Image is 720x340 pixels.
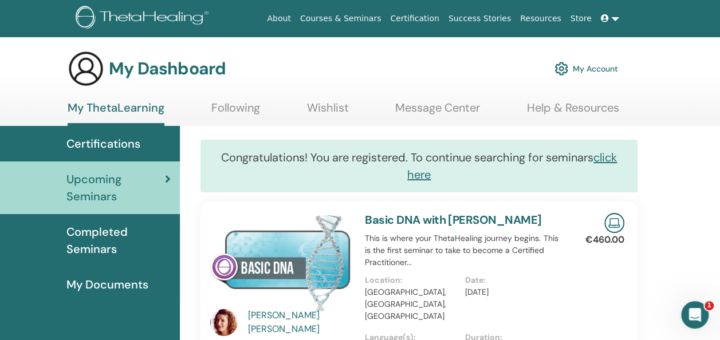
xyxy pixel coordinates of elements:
a: [PERSON_NAME] [PERSON_NAME] [248,309,354,336]
a: Message Center [395,101,480,123]
img: cog.svg [554,59,568,78]
a: About [262,8,295,29]
span: Certifications [66,135,140,152]
img: Live Online Seminar [604,213,624,233]
a: Help & Resources [527,101,619,123]
div: Congratulations! You are registered. To continue searching for seminars [200,140,638,192]
p: [GEOGRAPHIC_DATA], [GEOGRAPHIC_DATA], [GEOGRAPHIC_DATA] [365,286,458,322]
p: €460.00 [585,233,624,247]
span: Upcoming Seminars [66,171,165,205]
span: Completed Seminars [66,223,171,258]
a: Basic DNA with [PERSON_NAME] [365,212,541,227]
a: Following [211,101,260,123]
a: My Account [554,56,618,81]
img: default.jpg [210,309,238,336]
p: Date : [465,274,558,286]
a: Courses & Seminars [296,8,386,29]
span: My Documents [66,276,148,293]
span: 1 [705,301,714,310]
p: This is where your ThetaHealing journey begins. This is the first seminar to take to become a Cer... [365,232,565,268]
img: generic-user-icon.jpg [68,50,104,87]
a: Success Stories [444,8,516,29]
a: Resources [516,8,566,29]
img: logo.png [76,6,213,31]
h3: My Dashboard [109,58,226,79]
img: Basic DNA [210,213,351,312]
a: Store [566,8,596,29]
a: Certification [385,8,443,29]
iframe: Intercom live chat [681,301,709,329]
a: Wishlist [307,101,349,123]
p: [DATE] [465,286,558,298]
p: Location : [365,274,458,286]
a: My ThetaLearning [68,101,164,126]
